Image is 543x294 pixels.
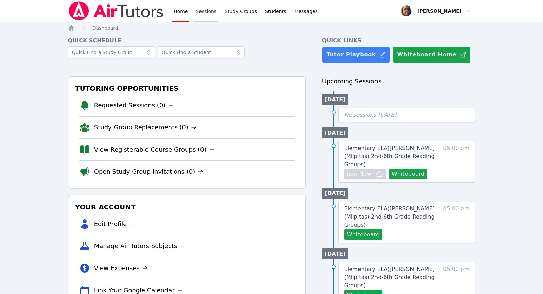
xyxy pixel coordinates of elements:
[344,266,435,289] span: Elementary ELA ( [PERSON_NAME] (Milpitas) 2nd-6th Grade Reading Groups )
[94,123,196,132] a: Study Group Replacements (0)
[344,169,386,179] button: Join Now
[94,167,204,176] a: Open Study Group Invitations (0)
[344,229,383,240] button: Whiteboard
[322,76,475,86] h3: Upcoming Sessions
[393,46,471,63] button: Whiteboard Home
[344,265,438,290] a: Elementary ELA([PERSON_NAME] (Milpitas) 2nd-6th Grade Reading Groups)
[344,111,397,118] span: No sessions [DATE]
[94,263,148,273] a: View Expenses
[94,101,174,110] a: Requested Sessions (0)
[158,46,245,58] input: Quick Find a Student
[344,205,438,229] a: Elementary ELA([PERSON_NAME] (Milpitas) 2nd-6th Grade Reading Groups)
[344,205,435,228] span: Elementary ELA ( [PERSON_NAME] (Milpitas) 2nd-6th Grade Reading Groups )
[322,188,348,199] li: [DATE]
[294,8,318,15] span: Messages
[443,144,469,179] span: 05:00 pm
[92,24,118,31] a: Dashboard
[443,205,469,240] span: 05:00 pm
[344,144,438,169] a: Elementary ELA([PERSON_NAME] (Milpitas) 2nd-6th Grade Reading Groups)
[94,241,186,251] a: Manage Air Tutors Subjects
[322,94,348,105] li: [DATE]
[68,1,164,20] img: Air Tutors
[92,25,118,31] span: Dashboard
[322,37,475,45] h4: Quick Links
[74,82,300,94] h3: Tutoring Opportunities
[322,248,348,259] li: [DATE]
[322,127,348,138] li: [DATE]
[94,219,135,229] a: Edit Profile
[68,37,306,45] h4: Quick Schedule
[347,170,371,178] span: Join Now
[322,46,390,63] a: Tutor Playbook
[389,169,427,179] button: Whiteboard
[344,145,435,168] span: Elementary ELA ( [PERSON_NAME] (Milpitas) 2nd-6th Grade Reading Groups )
[94,145,215,154] a: View Registerable Course Groups (0)
[68,24,475,31] nav: Breadcrumb
[68,46,155,58] input: Quick Find a Study Group
[74,201,300,213] h3: Your Account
